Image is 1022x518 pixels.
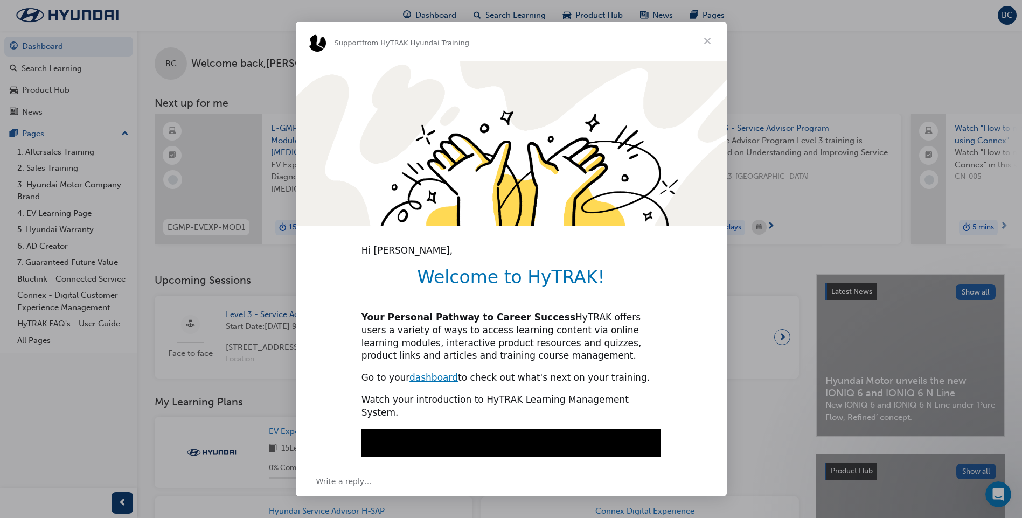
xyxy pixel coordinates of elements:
[361,267,661,295] h1: Welcome to HyTRAK!
[316,474,372,488] span: Write a reply…
[361,244,661,257] div: Hi [PERSON_NAME],
[361,311,661,362] div: HyTRAK offers users a variety of ways to access learning content via online learning modules, int...
[296,466,727,496] div: Open conversation and reply
[361,372,661,384] div: Go to your to check out what's next on your training.
[362,39,469,47] span: from HyTRAK Hyundai Training
[361,312,575,323] b: Your Personal Pathway to Career Success
[309,34,326,52] img: Profile image for Support
[409,372,458,383] a: dashboard
[361,394,661,419] div: Watch your introduction to HyTRAK Learning Management System.
[335,39,362,47] span: Support
[688,22,727,60] span: Close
